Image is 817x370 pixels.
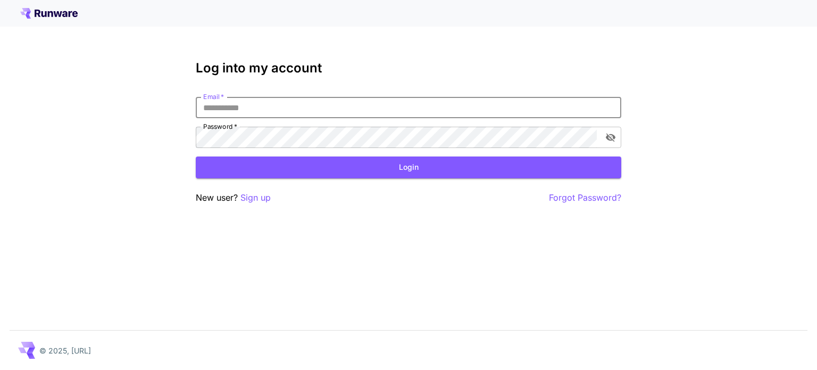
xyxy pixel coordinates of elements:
[549,191,621,204] button: Forgot Password?
[240,191,271,204] button: Sign up
[203,92,224,101] label: Email
[196,157,621,178] button: Login
[196,191,271,204] p: New user?
[39,345,91,356] p: © 2025, [URL]
[203,122,237,131] label: Password
[196,61,621,76] h3: Log into my account
[601,128,620,147] button: toggle password visibility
